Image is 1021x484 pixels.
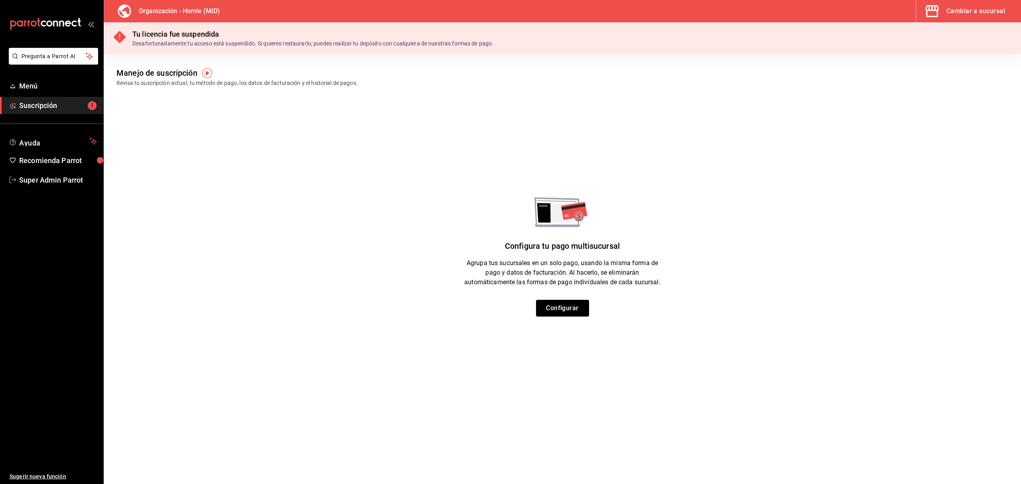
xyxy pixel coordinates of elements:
span: Pregunta a Parrot AI [22,52,86,61]
span: Menú [19,81,97,91]
button: Configurar [536,300,589,317]
button: open_drawer_menu [88,21,94,27]
span: Suscripción [19,100,97,111]
div: Desafortunadamente tu acceso está suspendido. Si quieres restaurarlo, puedes realizar tu depósito... [132,39,493,48]
a: Pregunta a Parrot AI [6,58,98,66]
h3: Organización - Homie (MID) [132,6,220,16]
img: Tooltip marker [202,68,212,78]
button: Pregunta a Parrot AI [9,48,98,65]
span: Super Admin Parrot [19,175,97,185]
div: Manejo de suscripción [116,67,197,79]
div: Agrupa tus sucursales en un solo pago, usando la misma forma de pago y datos de facturación. Al h... [463,258,662,300]
span: Ayuda [19,137,87,146]
div: Revisa tu suscripción actual, tu método de pago, los datos de facturación y el historial de pagos. [116,79,358,87]
div: Tu licencia fue suspendida [132,29,493,39]
span: Sugerir nueva función [10,472,97,481]
span: Recomienda Parrot [19,155,97,166]
div: Cambiar a sucursal [946,6,1005,17]
div: Configura tu pago multisucursal [505,227,620,258]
